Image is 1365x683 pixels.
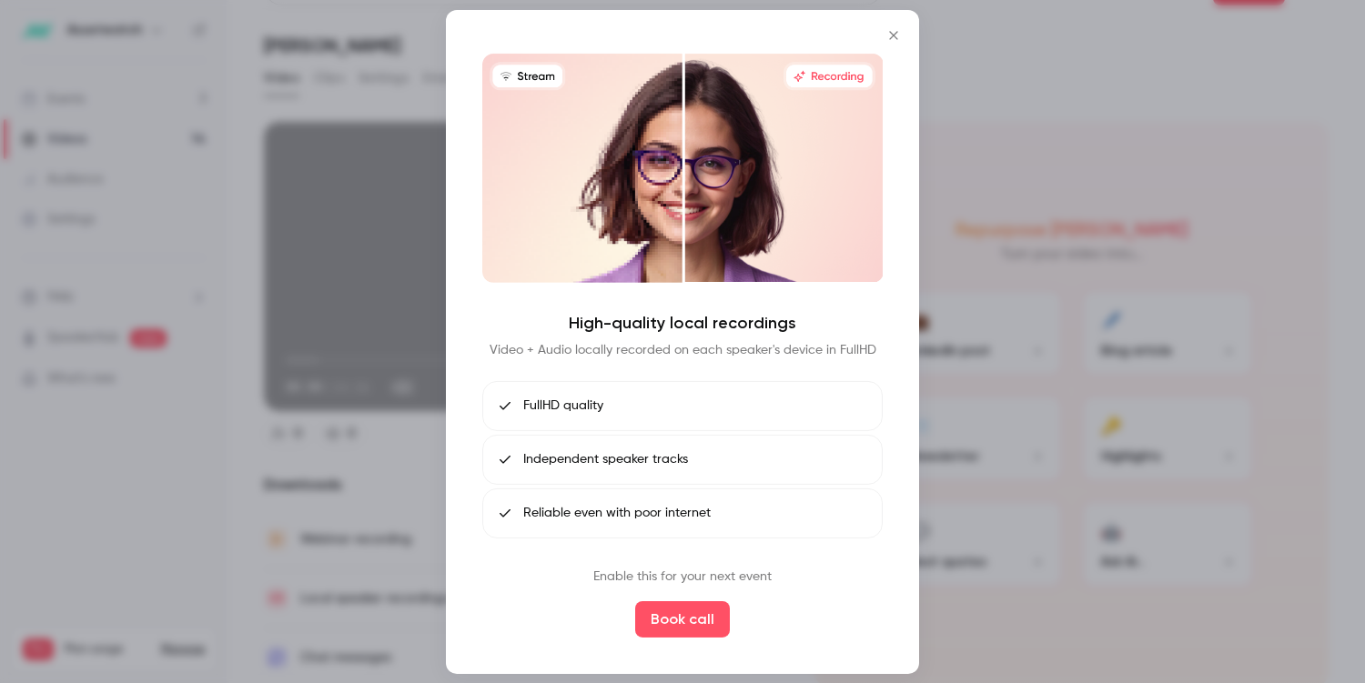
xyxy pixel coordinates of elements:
[593,567,772,587] p: Enable this for your next event
[523,450,688,469] span: Independent speaker tracks
[875,16,912,53] button: Close
[523,504,711,523] span: Reliable even with poor internet
[635,601,730,638] button: Book call
[490,341,876,359] p: Video + Audio locally recorded on each speaker's device in FullHD
[569,312,796,334] h4: High-quality local recordings
[523,397,603,416] span: FullHD quality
